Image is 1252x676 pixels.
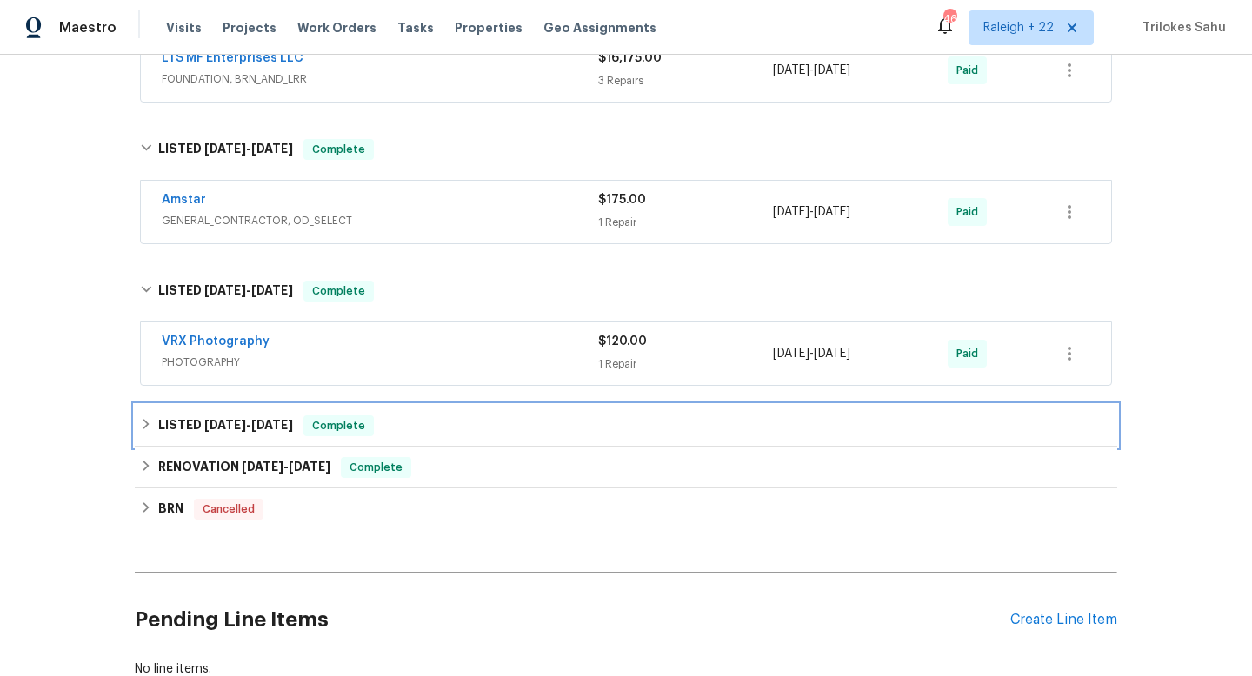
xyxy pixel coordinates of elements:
span: - [204,284,293,296]
span: - [204,142,293,155]
div: LISTED [DATE]-[DATE]Complete [135,122,1117,177]
span: Maestro [59,19,117,36]
h6: LISTED [158,415,293,436]
h2: Pending Line Items [135,580,1010,660]
span: [DATE] [814,348,850,360]
span: Trilokes Sahu [1135,19,1226,36]
a: LTS MF Enterprises LLC [162,52,303,64]
h6: LISTED [158,281,293,302]
span: [DATE] [251,142,293,155]
span: Complete [305,141,372,158]
a: Amstar [162,194,206,206]
div: 1 Repair [598,355,773,373]
div: LISTED [DATE]-[DATE]Complete [135,263,1117,319]
span: Raleigh + 22 [983,19,1054,36]
span: Paid [956,203,985,221]
span: Tasks [397,22,434,34]
h6: LISTED [158,139,293,160]
span: Complete [305,282,372,300]
div: BRN Cancelled [135,488,1117,530]
span: Geo Assignments [543,19,656,36]
span: - [773,62,850,79]
span: - [773,203,850,221]
span: [DATE] [204,142,246,155]
span: [DATE] [251,284,293,296]
h6: BRN [158,499,183,520]
span: - [773,345,850,362]
div: 3 Repairs [598,72,773,89]
span: Visits [166,19,202,36]
span: Projects [223,19,276,36]
div: LISTED [DATE]-[DATE]Complete [135,405,1117,447]
span: [DATE] [251,419,293,431]
span: [DATE] [814,64,850,76]
span: $175.00 [598,194,646,206]
span: GENERAL_CONTRACTOR, OD_SELECT [162,212,598,229]
a: VRX Photography [162,335,270,348]
span: Cancelled [196,500,262,518]
span: PHOTOGRAPHY [162,354,598,371]
span: Properties [455,19,523,36]
div: 1 Repair [598,214,773,231]
span: $120.00 [598,335,647,348]
span: [DATE] [814,206,850,218]
span: Complete [343,459,410,476]
span: [DATE] [242,461,283,473]
div: Create Line Item [1010,612,1117,628]
span: Paid [956,345,985,362]
span: - [242,461,330,473]
span: Work Orders [297,19,376,36]
h6: RENOVATION [158,457,330,478]
div: 460 [943,10,956,28]
span: Complete [305,417,372,434]
span: [DATE] [204,419,246,431]
span: Paid [956,62,985,79]
span: [DATE] [289,461,330,473]
span: FOUNDATION, BRN_AND_LRR [162,70,598,88]
span: [DATE] [204,284,246,296]
div: RENOVATION [DATE]-[DATE]Complete [135,447,1117,488]
span: [DATE] [773,348,809,360]
span: [DATE] [773,206,809,218]
span: $16,175.00 [598,52,662,64]
span: [DATE] [773,64,809,76]
span: - [204,419,293,431]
